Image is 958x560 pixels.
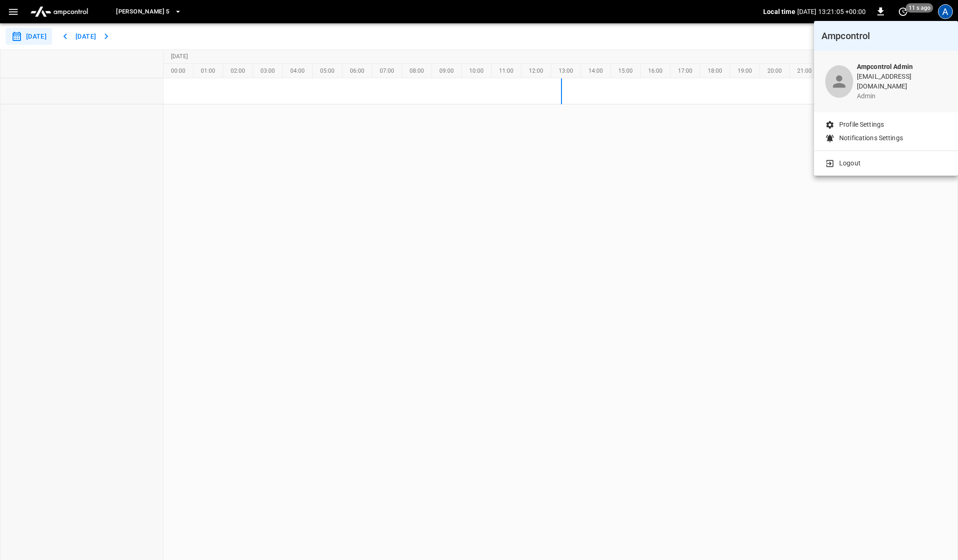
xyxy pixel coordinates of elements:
p: [EMAIL_ADDRESS][DOMAIN_NAME] [857,72,947,91]
p: admin [857,91,947,101]
p: Logout [839,158,861,168]
h6: Ampcontrol [821,28,951,43]
b: Ampcontrol Admin [857,63,913,70]
p: Profile Settings [839,120,884,130]
p: Notifications Settings [839,133,903,143]
div: profile-icon [825,65,853,98]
